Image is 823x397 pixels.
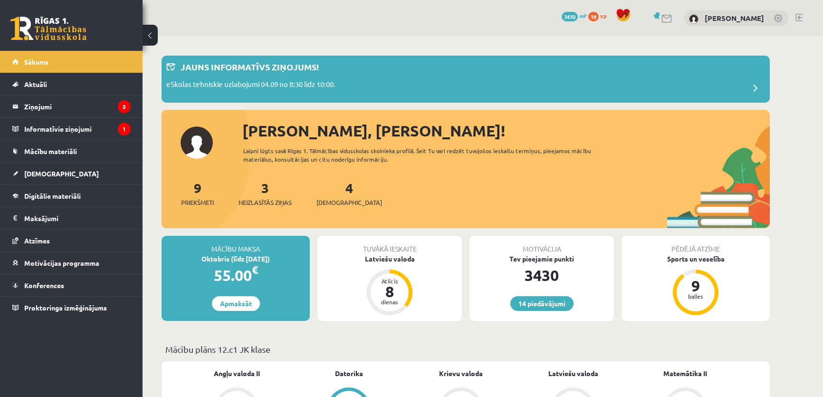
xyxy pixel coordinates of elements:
a: [DEMOGRAPHIC_DATA] [12,163,131,184]
div: Sports un veselība [622,254,770,264]
a: 4[DEMOGRAPHIC_DATA] [316,179,382,207]
span: € [252,263,258,277]
legend: Maksājumi [24,207,131,229]
a: Aktuāli [12,73,131,95]
div: Latviešu valoda [317,254,462,264]
a: Ziņojumi3 [12,96,131,117]
a: Sākums [12,51,131,73]
span: Aktuāli [24,80,47,88]
a: 3Neizlasītās ziņas [239,179,292,207]
span: Konferences [24,281,64,290]
div: Atlicis [375,278,404,284]
a: Angļu valoda II [214,368,260,378]
div: Laipni lūgts savā Rīgas 1. Tālmācības vidusskolas skolnieka profilā. Šeit Tu vari redzēt tuvojošo... [243,146,608,164]
span: mP [579,12,587,19]
span: [DEMOGRAPHIC_DATA] [316,198,382,207]
a: Informatīvie ziņojumi1 [12,118,131,140]
legend: Informatīvie ziņojumi [24,118,131,140]
div: Pēdējā atzīme [622,236,770,254]
a: Motivācijas programma [12,252,131,274]
i: 3 [118,100,131,113]
div: Tev pieejamie punkti [469,254,614,264]
a: 3430 mP [562,12,587,19]
a: Proktoringa izmēģinājums [12,297,131,319]
div: 55.00 [162,264,310,287]
a: Latviešu valoda Atlicis 8 dienas [317,254,462,317]
a: Konferences [12,274,131,296]
a: Krievu valoda [439,368,483,378]
div: balles [681,293,710,299]
span: 3430 [562,12,578,21]
span: Priekšmeti [181,198,214,207]
span: Atzīmes [24,236,50,245]
span: Proktoringa izmēģinājums [24,303,107,312]
span: xp [600,12,606,19]
legend: Ziņojumi [24,96,131,117]
span: 18 [588,12,599,21]
a: Atzīmes [12,230,131,252]
span: Neizlasītās ziņas [239,198,292,207]
a: [PERSON_NAME] [705,13,764,23]
a: Mācību materiāli [12,140,131,162]
img: Stīvens Kuzmenko [689,14,699,24]
span: Digitālie materiāli [24,192,81,200]
div: Oktobris (līdz [DATE]) [162,254,310,264]
div: Mācību maksa [162,236,310,254]
p: Jauns informatīvs ziņojums! [181,60,319,73]
div: [PERSON_NAME], [PERSON_NAME]! [242,119,770,142]
div: Motivācija [469,236,614,254]
a: Jauns informatīvs ziņojums! eSkolas tehniskie uzlabojumi 04.09 no 8:30 līdz 10:00. [166,60,765,98]
p: eSkolas tehniskie uzlabojumi 04.09 no 8:30 līdz 10:00. [166,79,335,92]
div: 3430 [469,264,614,287]
a: 9Priekšmeti [181,179,214,207]
a: Matemātika II [663,368,707,378]
a: Digitālie materiāli [12,185,131,207]
a: Datorika [335,368,363,378]
span: Mācību materiāli [24,147,77,155]
p: Mācību plāns 12.c1 JK klase [165,343,766,356]
a: Sports un veselība 9 balles [622,254,770,317]
div: 8 [375,284,404,299]
div: 9 [681,278,710,293]
a: 14 piedāvājumi [510,296,574,311]
a: Maksājumi [12,207,131,229]
a: Apmaksāt [212,296,260,311]
a: 18 xp [588,12,611,19]
span: Motivācijas programma [24,259,99,267]
i: 1 [118,123,131,136]
span: Sākums [24,58,48,66]
div: dienas [375,299,404,305]
div: Tuvākā ieskaite [317,236,462,254]
a: Latviešu valoda [548,368,598,378]
span: [DEMOGRAPHIC_DATA] [24,169,99,178]
a: Rīgas 1. Tālmācības vidusskola [10,17,86,40]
